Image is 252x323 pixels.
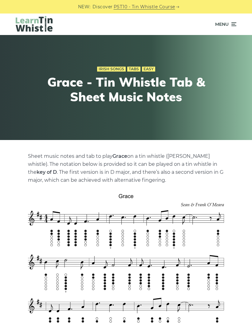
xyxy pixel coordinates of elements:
[43,75,209,104] h1: Grace - Tin Whistle Tab & Sheet Music Notes
[16,16,53,32] img: LearnTinWhistle.com
[127,67,140,72] a: Tabs
[28,152,224,184] p: Sheet music notes and tab to play on a tin whistle ([PERSON_NAME] whistle). The notation below is...
[112,153,127,159] strong: Grace
[37,169,57,175] strong: key of D
[97,67,126,72] a: Irish Songs
[215,17,229,32] span: Menu
[142,67,155,72] a: Easy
